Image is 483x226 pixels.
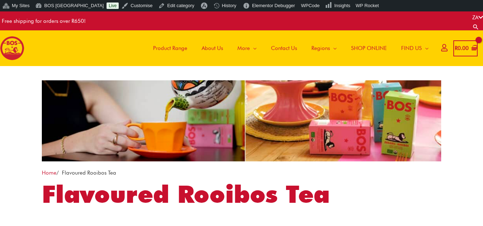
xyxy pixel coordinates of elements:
[455,45,458,51] span: R
[141,30,436,66] nav: Site Navigation
[472,14,483,21] a: ZA
[271,37,297,59] span: Contact Us
[42,177,441,211] h1: Flavoured Rooibos Tea
[455,45,469,51] bdi: 0.00
[351,37,387,59] span: SHOP ONLINE
[42,80,441,161] img: product category flavoured rooibos tea
[237,37,250,59] span: More
[230,30,264,66] a: More
[453,40,478,56] a: View Shopping Cart, empty
[107,2,119,9] a: Live
[264,30,304,66] a: Contact Us
[311,37,330,59] span: Regions
[194,30,230,66] a: About Us
[146,30,194,66] a: Product Range
[304,30,344,66] a: Regions
[344,30,394,66] a: SHOP ONLINE
[153,37,187,59] span: Product Range
[42,169,441,177] nav: Breadcrumb
[472,24,483,30] a: Search button
[202,37,223,59] span: About Us
[401,37,422,59] span: FIND US
[42,170,56,176] a: Home
[2,15,86,27] div: Free shipping for orders over R650!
